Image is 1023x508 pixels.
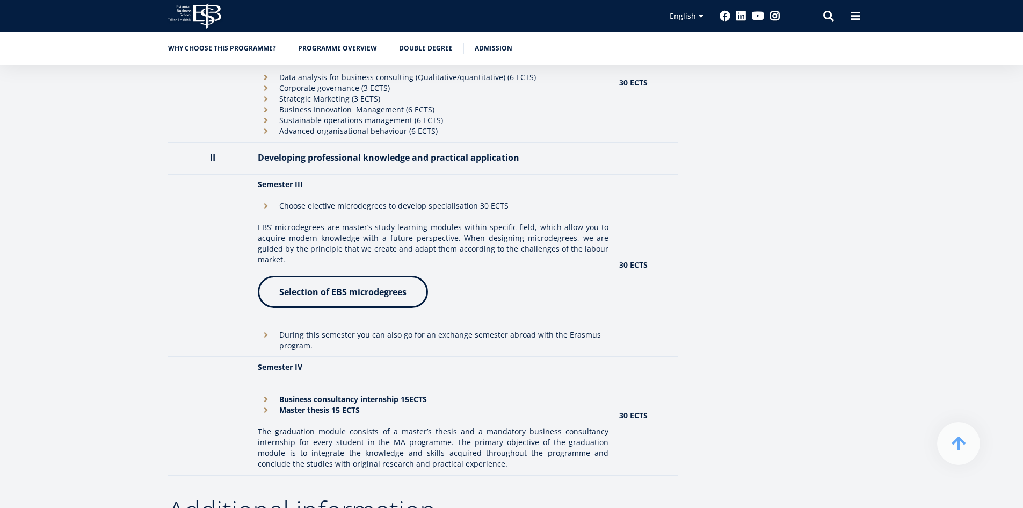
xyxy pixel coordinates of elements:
span: Selection of EBS microdegrees [279,286,407,298]
strong: 30 ECTS [619,410,648,420]
li: Sustainable operations management (6 ECTS) [258,115,608,126]
span: Last Name [255,1,289,10]
li: Data analysis for business consulting (Qualitative/quantitative) (6 ECTS) [258,72,608,83]
a: Youtube [752,11,764,22]
a: Instagram [770,11,780,22]
a: Linkedin [736,11,746,22]
th: Developing professional knowledge and practical application [252,142,614,174]
strong: Master thesis 15 ECTS [279,405,360,415]
strong: 30 ECTS [619,77,648,88]
strong: 30 ECTS [619,260,648,270]
li: Advanced organisational behaviour (6 ECTS) [258,126,608,137]
p: EBS’ microdegrees are master’s study learning modules within specific field, which allow you to a... [258,222,608,265]
li: Strategic Marketing (3 ECTS) [258,94,608,104]
a: Programme overview [298,43,377,54]
a: Why choose this programme? [168,43,276,54]
a: Facebook [720,11,730,22]
strong: Business consultancy internship 15ECTS [279,394,427,404]
li: During this semester you can also go for an exchange semester abroad with the Erasmus program. [258,330,608,351]
span: MA in International Management [12,149,119,159]
p: The graduation module consists of a master’s thesis and a mandatory business consultancy internsh... [258,426,608,469]
th: II [168,142,253,174]
a: Double Degree [399,43,453,54]
strong: Semester III [258,179,303,189]
li: Choose elective microdegrees to develop specialisation 30 ECTS [258,201,608,211]
li: Business Innovation Management (6 ECTS) [258,104,608,115]
strong: Semester IV [258,362,302,372]
input: MA in International Management [3,150,10,157]
li: Corporate governance (3 ECTS) [258,83,608,94]
a: Admission [475,43,512,54]
a: Selection of EBS microdegrees [258,276,428,308]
